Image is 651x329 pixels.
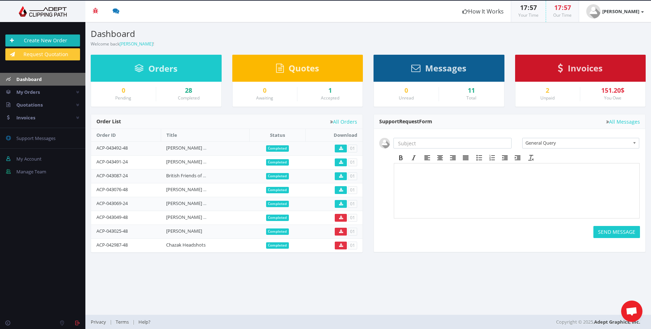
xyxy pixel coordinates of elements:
[5,48,80,60] a: Request Quotation
[256,95,273,101] small: Awaiting
[525,138,630,147] span: General Query
[399,118,419,125] span: Request
[521,87,575,94] a: 2
[115,95,131,101] small: Pending
[564,3,571,12] span: 57
[166,172,222,179] a: British Friends of Hatzalha
[96,145,128,151] a: ACP-043492-48
[91,315,461,329] div: | |
[148,63,178,74] span: Orders
[321,95,339,101] small: Accepted
[161,129,249,141] th: Title
[166,242,206,248] a: Chazak Headshots
[96,87,150,94] a: 0
[527,3,530,12] span: :
[96,228,128,234] a: ACP-043025-48
[112,319,132,325] a: Terms
[556,318,640,325] span: Copyright © 2025,
[91,41,154,47] small: Welcome back !
[16,168,46,175] span: Manage Team
[421,153,434,162] div: Align left
[379,87,433,94] a: 0
[266,187,289,193] span: Completed
[166,158,238,165] a: [PERSON_NAME] Party Portraits 1
[96,118,121,125] span: Order List
[594,319,640,325] a: Adept Graphics, Inc.
[266,159,289,166] span: Completed
[166,186,222,193] a: [PERSON_NAME] Portraits
[511,153,524,162] div: Increase indent
[16,76,42,82] span: Dashboard
[166,200,240,206] a: [PERSON_NAME] Barmitzvah Party
[91,29,363,38] h3: Dashboard
[553,12,572,18] small: Our Time
[425,62,466,74] span: Messages
[249,129,305,141] th: Status
[166,214,249,220] a: [PERSON_NAME] Barmitzvah Pre Shoot
[120,41,153,47] a: [PERSON_NAME]
[266,228,289,235] span: Completed
[96,186,128,193] a: ACP-043076-48
[134,67,178,73] a: Orders
[520,3,527,12] span: 17
[621,301,642,322] a: Open chat
[568,62,603,74] span: Invoices
[606,119,640,124] a: All Messages
[399,95,414,101] small: Unread
[5,34,80,47] a: Create New Order
[266,173,289,179] span: Completed
[303,87,357,94] a: 1
[166,145,238,151] a: [PERSON_NAME] Party Portraits 2
[395,153,407,162] div: Bold
[593,226,640,238] button: SEND MESSAGE
[525,153,538,162] div: Clear formatting
[135,319,154,325] a: Help?
[276,66,319,73] a: Quotes
[178,95,200,101] small: Completed
[455,1,511,22] a: How It Works
[586,4,600,18] img: user_default.jpg
[162,87,216,94] a: 28
[16,135,55,141] span: Support Messages
[530,3,537,12] span: 57
[411,66,466,73] a: Messages
[330,119,357,124] a: All Orders
[266,201,289,207] span: Completed
[540,95,555,101] small: Unpaid
[604,95,621,101] small: You Owe
[379,118,432,125] span: Support Form
[486,153,498,162] div: Numbered list
[238,87,292,94] a: 0
[166,228,202,234] a: [PERSON_NAME]
[561,3,564,12] span: :
[473,153,486,162] div: Bullet list
[91,129,161,141] th: Order ID
[407,153,420,162] div: Italic
[379,138,390,149] img: user_default.jpg
[554,3,561,12] span: 17
[266,242,289,249] span: Completed
[434,153,446,162] div: Align center
[96,172,128,179] a: ACP-043087-24
[444,87,499,94] div: 11
[394,163,639,218] iframe: Rich Text Area. Press ALT-F9 for menu. Press ALT-F10 for toolbar. Press ALT-0 for help
[498,153,511,162] div: Decrease indent
[446,153,459,162] div: Align right
[96,158,128,165] a: ACP-043491-24
[16,156,42,162] span: My Account
[586,87,640,94] div: 151.20$
[306,129,362,141] th: Download
[96,214,128,220] a: ACP-043049-48
[266,145,289,152] span: Completed
[91,319,110,325] a: Privacy
[266,215,289,221] span: Completed
[289,62,319,74] span: Quotes
[96,200,128,206] a: ACP-043069-24
[16,89,40,95] span: My Orders
[16,102,43,108] span: Quotations
[5,6,80,17] img: Adept Graphics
